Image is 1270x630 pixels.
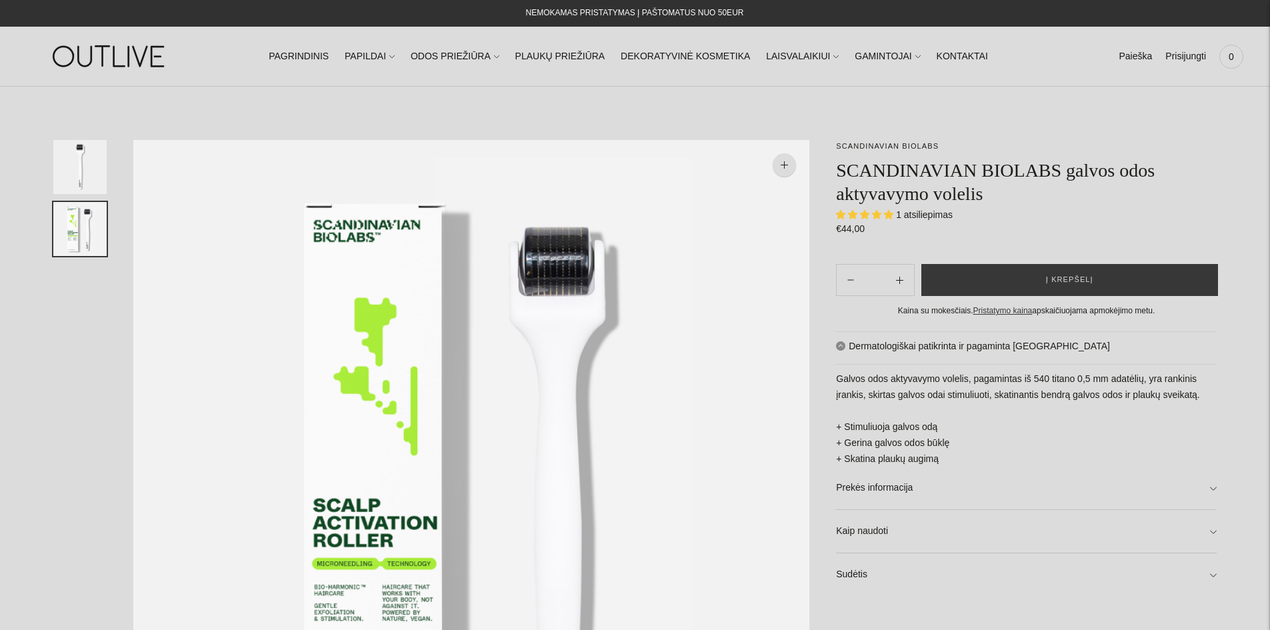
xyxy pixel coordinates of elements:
span: €44,00 [836,223,865,234]
span: 1 atsiliepimas [896,209,953,220]
a: Prisijungti [1165,42,1206,71]
a: PAPILDAI [345,42,395,71]
div: Dermatologiškai patikrinta ir pagaminta [GEOGRAPHIC_DATA] Galvos odos aktyvavymo volelis, pagamin... [836,331,1217,596]
input: Product quantity [865,271,885,290]
h1: SCANDINAVIAN BIOLABS galvos odos aktyvavymo volelis [836,159,1217,205]
a: Kaip naudoti [836,510,1217,553]
a: KONTAKTAI [937,42,988,71]
span: 5.00 stars [836,209,896,220]
a: Pristatymo kaina [973,306,1033,315]
span: 0 [1222,47,1241,66]
a: DEKORATYVINĖ KOSMETIKA [621,42,750,71]
span: Į krepšelį [1046,273,1093,287]
div: NEMOKAMAS PRISTATYMAS Į PAŠTOMATUS NUO 50EUR [526,5,744,21]
button: Translation missing: en.general.accessibility.image_thumbail [53,202,107,256]
button: Add product quantity [837,264,865,296]
button: Subtract product quantity [885,264,914,296]
a: Sudėtis [836,553,1217,596]
a: 0 [1219,42,1243,71]
a: Prekės informacija [836,467,1217,509]
button: Translation missing: en.general.accessibility.image_thumbail [53,140,107,194]
a: Paieška [1119,42,1152,71]
img: OUTLIVE [27,33,193,79]
a: ODOS PRIEŽIŪRA [411,42,499,71]
a: SCANDINAVIAN BIOLABS [836,142,939,150]
a: GAMINTOJAI [855,42,920,71]
a: PAGRINDINIS [269,42,329,71]
div: Kaina su mokesčiais. apskaičiuojama apmokėjimo metu. [836,304,1217,318]
button: Į krepšelį [921,264,1218,296]
a: LAISVALAIKIUI [766,42,839,71]
a: PLAUKŲ PRIEŽIŪRA [515,42,605,71]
